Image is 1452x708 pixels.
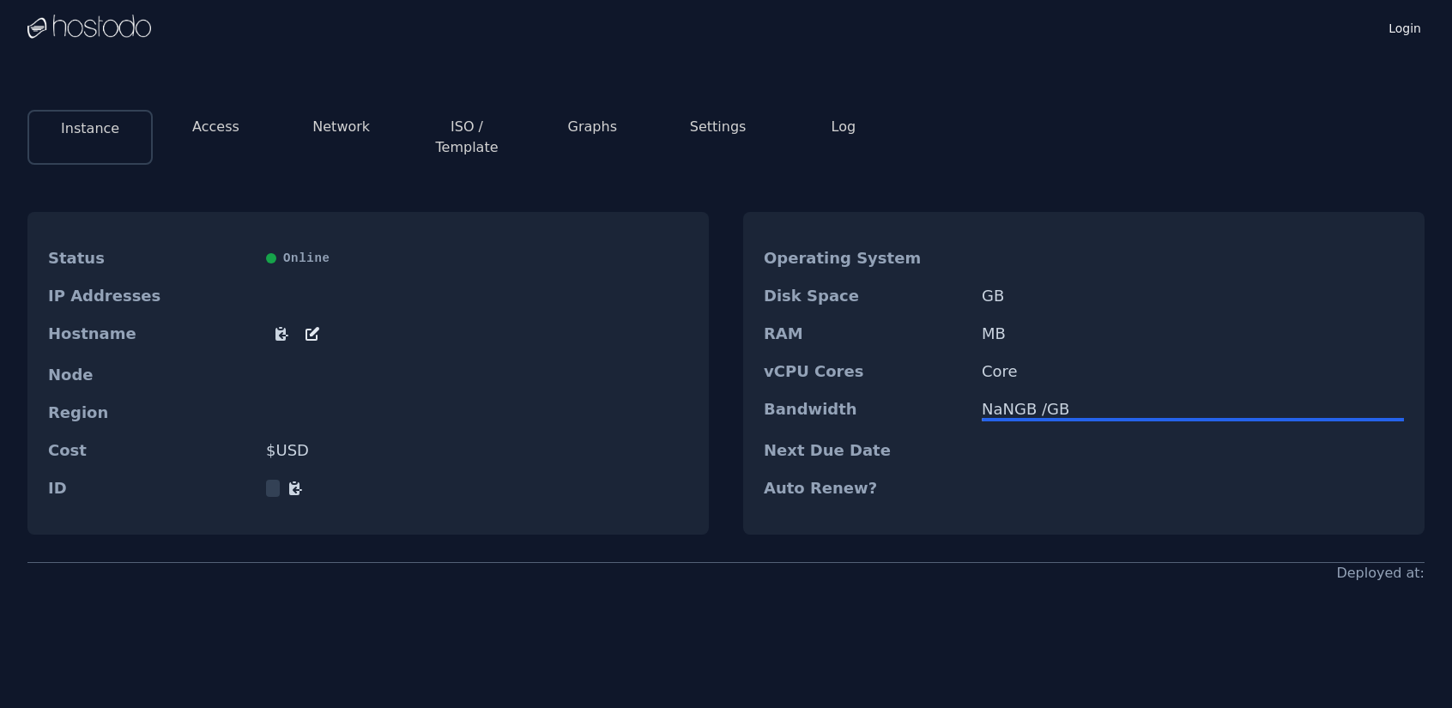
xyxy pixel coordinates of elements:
[312,117,370,137] button: Network
[61,118,119,139] button: Instance
[27,15,151,40] img: Logo
[48,404,252,421] dt: Region
[764,442,968,459] dt: Next Due Date
[982,401,1404,418] div: NaN GB / GB
[764,480,968,497] dt: Auto Renew?
[982,287,1404,305] dd: GB
[764,401,968,421] dt: Bandwidth
[1385,16,1425,37] a: Login
[418,117,516,158] button: ISO / Template
[982,325,1404,342] dd: MB
[266,250,688,267] div: Online
[266,442,688,459] dd: $ USD
[1336,563,1425,584] div: Deployed at:
[764,287,968,305] dt: Disk Space
[764,250,968,267] dt: Operating System
[48,366,252,384] dt: Node
[764,325,968,342] dt: RAM
[832,117,856,137] button: Log
[192,117,239,137] button: Access
[48,480,252,497] dt: ID
[48,287,252,305] dt: IP Addresses
[982,363,1404,380] dd: Core
[48,250,252,267] dt: Status
[764,363,968,380] dt: vCPU Cores
[48,325,252,346] dt: Hostname
[690,117,747,137] button: Settings
[568,117,617,137] button: Graphs
[48,442,252,459] dt: Cost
